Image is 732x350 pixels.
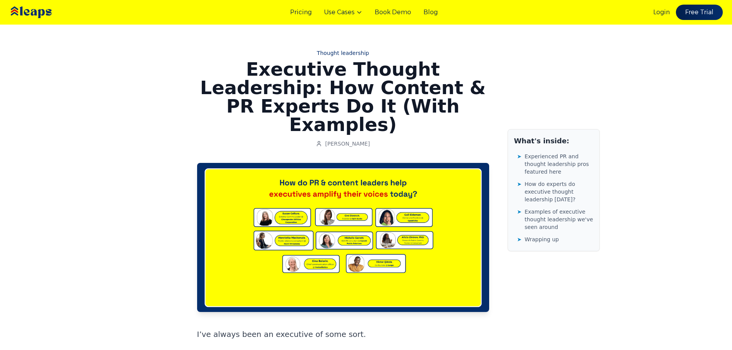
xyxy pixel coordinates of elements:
h1: Executive Thought Leadership: How Content & PR Experts Do It (With Examples) [197,60,489,134]
button: Use Cases [324,8,362,17]
span: ➤ [517,153,522,160]
a: [PERSON_NAME] [316,140,370,148]
p: I’ve always been an executive of some sort. [197,327,489,341]
span: Wrapping up [525,236,559,243]
h2: What's inside: [514,136,593,146]
a: ➤How do experts do executive thought leadership [DATE]? [517,179,593,205]
a: Pricing [290,8,312,17]
span: ➤ [517,180,522,188]
a: Book Demo [375,8,411,17]
a: Free Trial [676,5,723,20]
a: Login [653,8,670,17]
img: Executive Thought Leadership ft img (3) [197,163,489,312]
span: Examples of executive thought leadership we've seen around [525,208,593,231]
a: ➤Experienced PR and thought leadership pros featured here [517,151,593,177]
a: ➤Examples of executive thought leadership we've seen around [517,206,593,232]
a: ➤Wrapping up [517,234,593,245]
a: Blog [423,8,438,17]
span: ➤ [517,208,522,216]
span: How do experts do executive thought leadership [DATE]? [525,180,593,203]
span: [PERSON_NAME] [325,140,370,148]
span: ➤ [517,236,522,243]
span: Experienced PR and thought leadership pros featured here [525,153,593,176]
img: Leaps Logo [9,1,75,23]
a: Thought leadership [197,49,489,57]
